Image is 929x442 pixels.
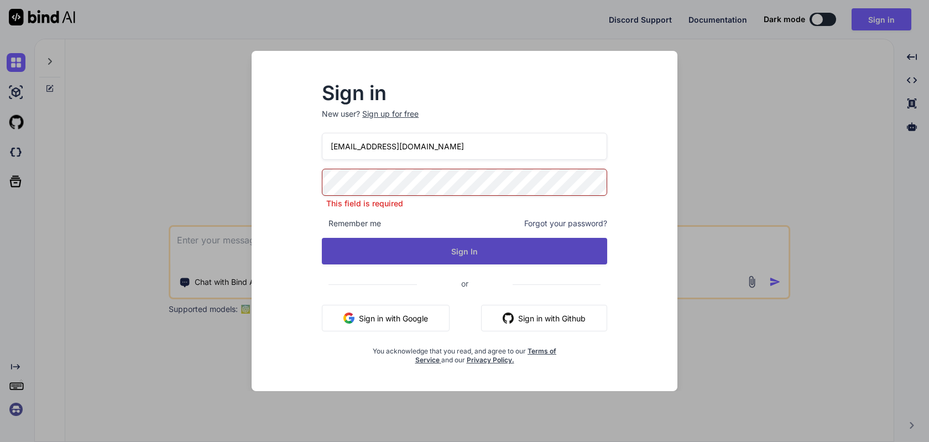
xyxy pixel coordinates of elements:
input: Login or Email [322,133,607,160]
button: Sign in with Github [481,305,607,331]
span: or [417,270,513,297]
p: This field is required [322,198,607,209]
div: You acknowledge that you read, and agree to our and our [369,340,560,365]
img: google [343,313,354,324]
span: Forgot your password? [524,218,607,229]
div: Sign up for free [362,108,419,119]
a: Terms of Service [415,347,557,364]
a: Privacy Policy. [467,356,514,364]
h2: Sign in [322,84,607,102]
button: Sign in with Google [322,305,450,331]
img: github [503,313,514,324]
button: Sign In [322,238,607,264]
span: Remember me [322,218,381,229]
p: New user? [322,108,607,133]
